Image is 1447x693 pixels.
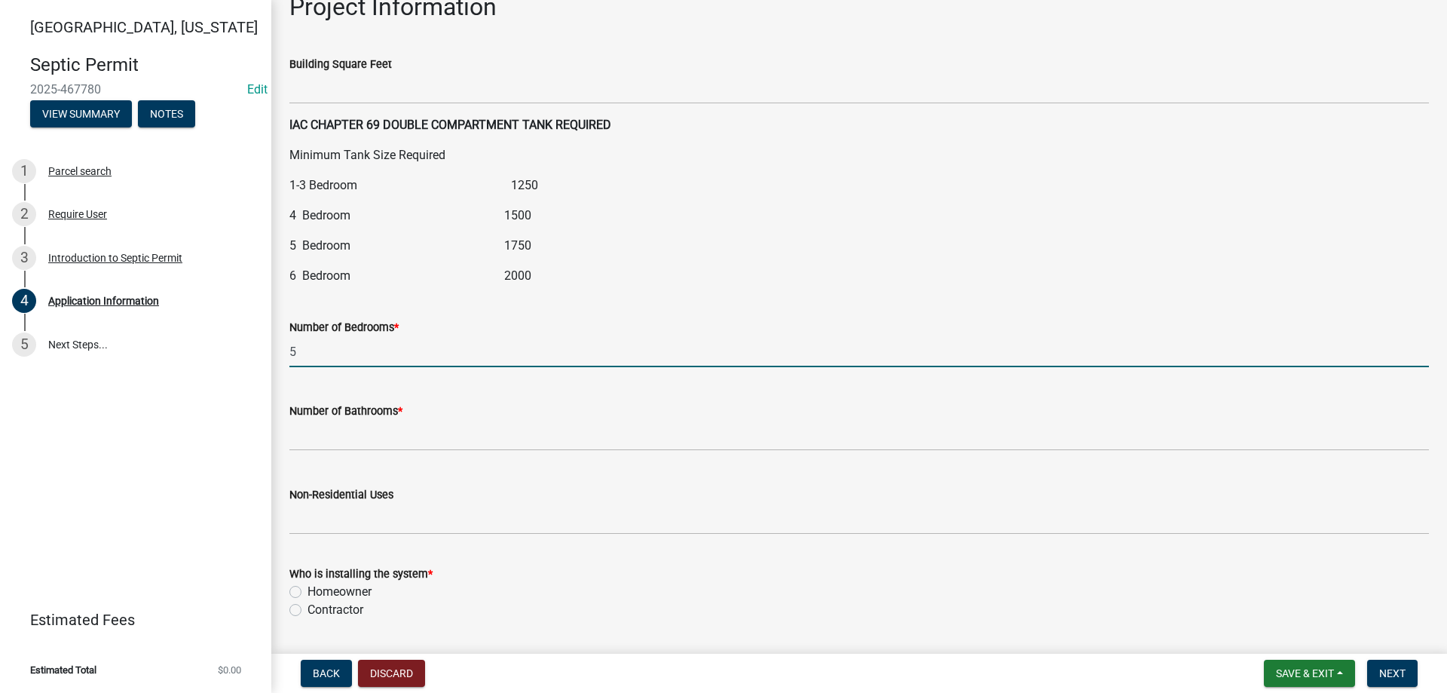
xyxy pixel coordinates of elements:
span: Estimated Total [30,665,96,675]
div: 3 [12,246,36,270]
span: [GEOGRAPHIC_DATA], [US_STATE] [30,18,258,36]
wm-modal-confirm: Edit Application Number [247,82,268,97]
p: 6 Bedroom 2000 [289,267,1429,285]
a: Edit [247,82,268,97]
p: 1-3 Bedroom 1250 [289,176,1429,195]
strong: IAC CHAPTER 69 DOUBLE COMPARTMENT TANK REQUIRED [289,118,611,132]
label: Number of Bathrooms [289,406,402,417]
span: 2025-467780 [30,82,241,97]
div: 2 [12,202,36,226]
label: Who is installing the system [289,569,433,580]
div: Require User [48,209,107,219]
div: 1 [12,159,36,183]
button: View Summary [30,100,132,127]
p: 5 Bedroom 1750 [289,237,1429,255]
label: Number of Bedrooms [289,323,399,333]
label: Contractor [307,601,363,619]
div: Application Information [48,296,159,306]
div: Parcel search [48,166,112,176]
div: 5 [12,333,36,357]
p: Minimum Tank Size Required [289,146,1429,164]
span: Back [313,667,340,679]
button: Notes [138,100,195,127]
label: Building Square Feet [289,60,392,70]
a: Estimated Fees [12,605,247,635]
span: Save & Exit [1276,667,1334,679]
label: Non-Residential Uses [289,490,393,501]
h4: Septic Permit [30,54,259,76]
wm-modal-confirm: Summary [30,109,132,121]
label: Homeowner [307,583,372,601]
div: 4 [12,289,36,313]
button: Save & Exit [1264,660,1355,687]
button: Discard [358,660,425,687]
p: 4 Bedroom 1500 [289,207,1429,225]
button: Next [1367,660,1418,687]
wm-modal-confirm: Notes [138,109,195,121]
div: Introduction to Septic Permit [48,253,182,263]
button: Back [301,660,352,687]
span: Next [1379,667,1406,679]
span: $0.00 [218,665,241,675]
